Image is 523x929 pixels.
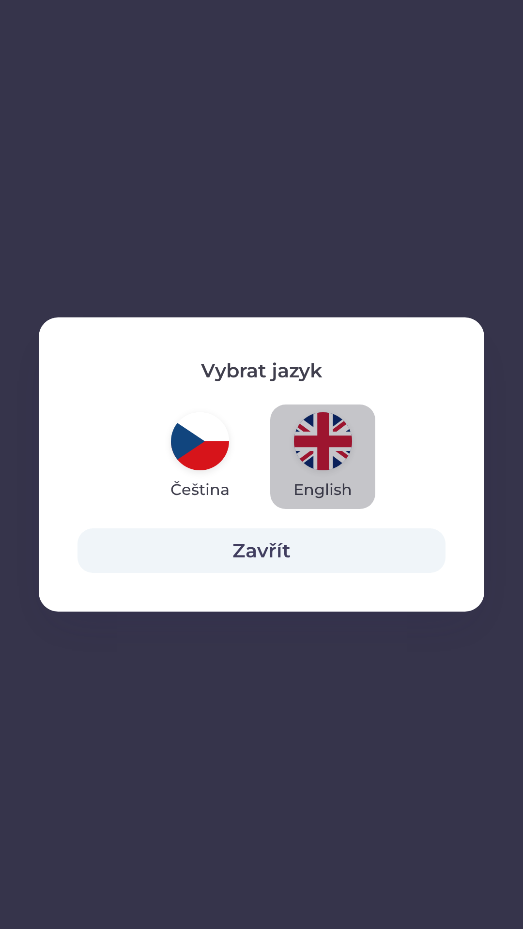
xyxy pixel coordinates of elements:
p: Čeština [170,478,230,501]
p: English [293,478,352,501]
img: cs flag [171,412,229,470]
button: English [270,405,375,509]
p: Vybrat jazyk [77,356,446,385]
button: Čeština [147,405,253,509]
button: Zavřít [77,528,446,573]
img: en flag [294,412,352,470]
